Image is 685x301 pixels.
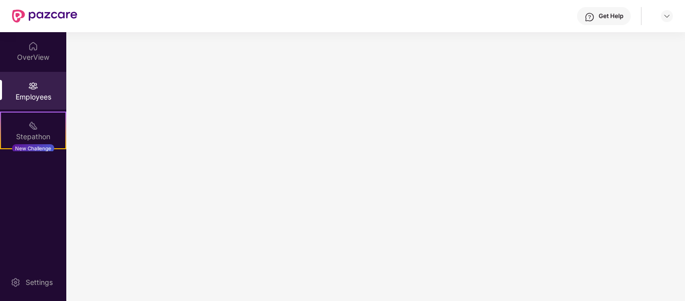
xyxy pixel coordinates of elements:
[12,144,54,152] div: New Challenge
[1,132,65,142] div: Stepathon
[11,277,21,287] img: svg+xml;base64,PHN2ZyBpZD0iU2V0dGluZy0yMHgyMCIgeG1sbnM9Imh0dHA6Ly93d3cudzMub3JnLzIwMDAvc3ZnIiB3aW...
[28,41,38,51] img: svg+xml;base64,PHN2ZyBpZD0iSG9tZSIgeG1sbnM9Imh0dHA6Ly93d3cudzMub3JnLzIwMDAvc3ZnIiB3aWR0aD0iMjAiIG...
[585,12,595,22] img: svg+xml;base64,PHN2ZyBpZD0iSGVscC0zMngzMiIgeG1sbnM9Imh0dHA6Ly93d3cudzMub3JnLzIwMDAvc3ZnIiB3aWR0aD...
[23,277,56,287] div: Settings
[28,81,38,91] img: svg+xml;base64,PHN2ZyBpZD0iRW1wbG95ZWVzIiB4bWxucz0iaHR0cDovL3d3dy53My5vcmcvMjAwMC9zdmciIHdpZHRoPS...
[599,12,623,20] div: Get Help
[28,121,38,131] img: svg+xml;base64,PHN2ZyB4bWxucz0iaHR0cDovL3d3dy53My5vcmcvMjAwMC9zdmciIHdpZHRoPSIyMSIgaGVpZ2h0PSIyMC...
[663,12,671,20] img: svg+xml;base64,PHN2ZyBpZD0iRHJvcGRvd24tMzJ4MzIiIHhtbG5zPSJodHRwOi8vd3d3LnczLm9yZy8yMDAwL3N2ZyIgd2...
[12,10,77,23] img: New Pazcare Logo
